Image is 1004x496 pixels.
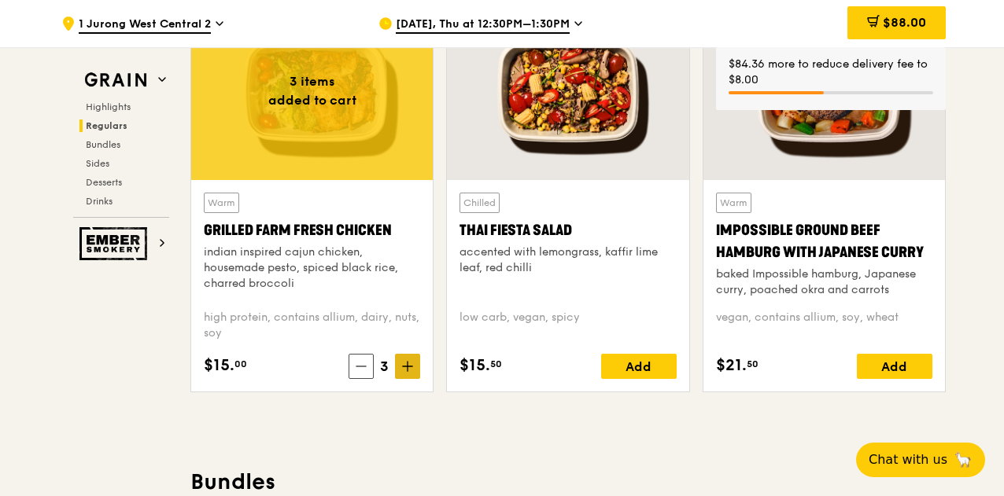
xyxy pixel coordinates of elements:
div: Thai Fiesta Salad [460,219,676,241]
div: baked Impossible hamburg, Japanese curry, poached okra and carrots [716,266,932,298]
div: low carb, vegan, spicy [460,310,676,341]
span: 1 Jurong West Central 2 [79,17,211,34]
span: $15. [460,354,490,377]
div: Add [601,354,677,379]
span: $88.00 [883,15,926,30]
h3: Bundles [190,468,946,496]
span: 🦙 [954,450,973,469]
img: Ember Smokery web logo [79,227,152,260]
div: $84.36 more to reduce delivery fee to $8.00 [729,57,933,88]
span: Drinks [86,196,113,207]
span: 00 [234,358,247,370]
div: high protein, contains allium, dairy, nuts, soy [204,310,420,341]
span: $21. [716,354,747,377]
button: Chat with us🦙 [856,443,985,477]
div: Impossible Ground Beef Hamburg with Japanese Curry [716,219,932,263]
span: Sides [86,158,109,169]
div: accented with lemongrass, kaffir lime leaf, red chilli [460,244,676,276]
span: Highlights [86,101,131,112]
span: $15. [204,354,234,377]
div: vegan, contains allium, soy, wheat [716,310,932,341]
span: Regulars [86,120,127,131]
div: Chilled [460,193,500,213]
span: Bundles [86,139,120,150]
div: indian inspired cajun chicken, housemade pesto, spiced black rice, charred broccoli [204,244,420,292]
span: 3 [374,355,395,377]
div: Warm [716,193,751,213]
span: 50 [747,358,759,370]
img: Grain web logo [79,66,152,94]
span: 50 [490,358,502,370]
div: Add [857,354,932,379]
span: [DATE], Thu at 12:30PM–1:30PM [396,17,570,34]
span: Chat with us [869,450,947,469]
div: Grilled Farm Fresh Chicken [204,219,420,241]
span: Desserts [86,177,122,188]
div: Warm [204,193,239,213]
